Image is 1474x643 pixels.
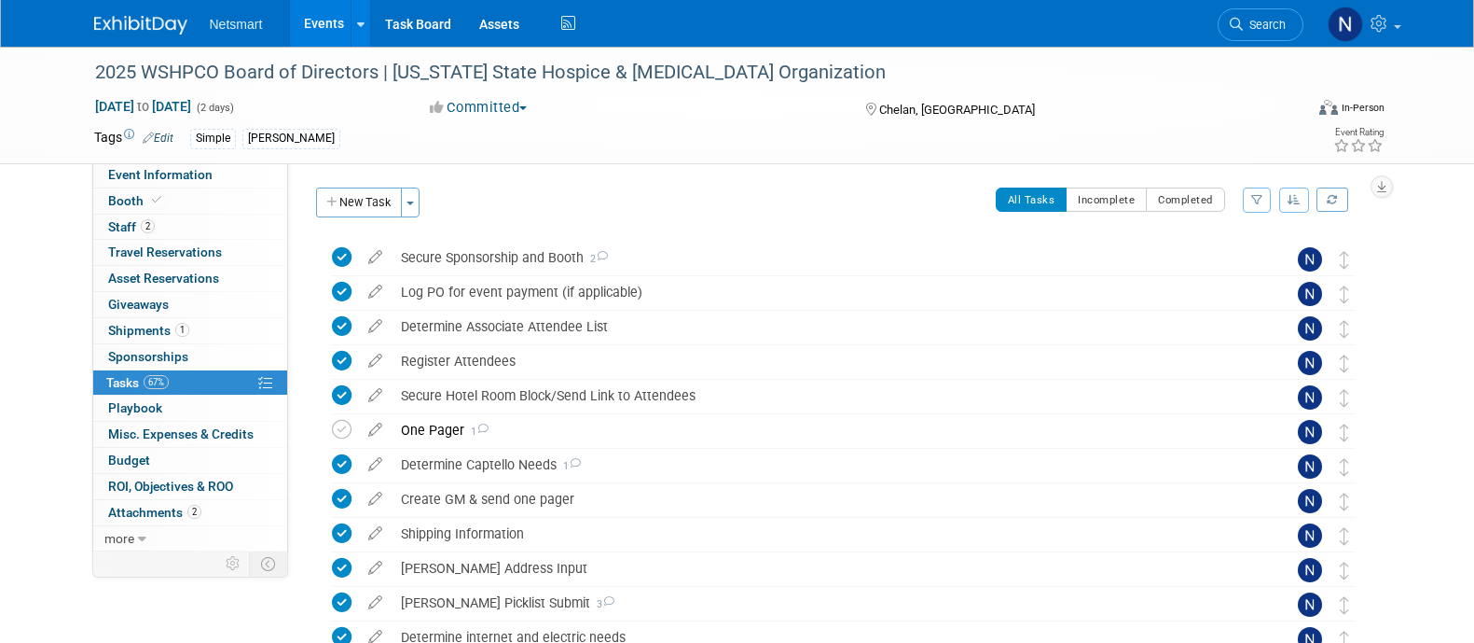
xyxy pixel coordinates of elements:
a: Staff2 [93,215,287,240]
span: more [104,531,134,546]
span: Budget [108,453,150,468]
span: Booth [108,193,165,208]
td: Tags [94,128,173,149]
span: 3 [590,598,614,610]
img: Nina Finn [1298,524,1322,548]
a: edit [359,353,392,370]
a: Search [1218,8,1303,41]
div: Event Format [1193,97,1385,125]
a: ROI, Objectives & ROO [93,474,287,499]
span: 1 [557,460,581,472]
span: Search [1243,18,1286,32]
img: Nina Finn [1298,558,1322,582]
span: Chelan, [GEOGRAPHIC_DATA] [879,103,1035,117]
span: (2 days) [195,102,234,114]
div: Determine Captello Needs [392,449,1260,481]
a: edit [359,525,392,542]
button: Completed [1146,188,1225,212]
img: Nina Finn [1298,385,1322,410]
button: All Tasks [996,188,1068,212]
span: 2 [187,505,201,519]
i: Move task [1340,355,1349,372]
a: Giveaways [93,292,287,317]
i: Move task [1340,493,1349,510]
img: Nina Finn [1298,316,1322,341]
span: to [134,99,152,114]
span: 2 [584,253,608,265]
a: edit [359,318,392,335]
img: Format-Inperson.png [1319,100,1338,115]
a: Playbook [93,396,287,421]
a: Misc. Expenses & Credits [93,422,287,447]
span: Event Information [108,167,213,182]
img: Nina Finn [1298,420,1322,444]
a: Attachments2 [93,500,287,525]
a: Shipments1 [93,318,287,343]
a: Tasks67% [93,370,287,396]
div: [PERSON_NAME] Picklist Submit [392,587,1260,619]
span: Attachments [108,505,201,520]
a: edit [359,456,392,473]
a: Event Information [93,162,287,188]
a: edit [359,560,392,577]
span: ROI, Objectives & ROO [108,479,233,494]
a: edit [359,594,392,611]
div: Secure Hotel Room Block/Send Link to Attendees [392,380,1260,412]
a: more [93,526,287,552]
td: Personalize Event Tab Strip [217,552,250,576]
a: Travel Reservations [93,240,287,265]
div: 2025 WSHPCO Board of Directors | [US_STATE] State Hospice & [MEDICAL_DATA] Organization [89,56,1275,90]
a: Budget [93,448,287,473]
img: Nina Finn [1328,7,1363,42]
img: Nina Finn [1298,489,1322,513]
i: Move task [1340,424,1349,441]
span: Playbook [108,400,162,415]
a: Booth [93,189,287,214]
i: Booth reservation complete [152,195,161,205]
i: Move task [1340,458,1349,476]
div: [PERSON_NAME] [242,129,340,148]
div: [PERSON_NAME] Address Input [392,552,1260,584]
span: Asset Reservations [108,271,219,286]
span: 67% [144,375,169,389]
span: Misc. Expenses & Credits [108,426,254,441]
div: Secure Sponsorship and Booth [392,242,1260,273]
a: edit [359,422,392,439]
button: Committed [423,98,534,118]
a: edit [359,387,392,404]
span: [DATE] [DATE] [94,98,192,115]
i: Move task [1340,562,1349,580]
button: Incomplete [1066,188,1147,212]
div: One Pager [392,414,1260,446]
a: Asset Reservations [93,266,287,291]
a: Sponsorships [93,344,287,370]
i: Move task [1340,389,1349,407]
div: Event Rating [1333,128,1384,137]
td: Toggle Event Tabs [249,552,287,576]
div: Log PO for event payment (if applicable) [392,276,1260,308]
i: Move task [1340,320,1349,338]
span: Staff [108,219,155,234]
img: Nina Finn [1298,593,1322,617]
div: Determine Associate Attendee List [392,311,1260,342]
div: Shipping Information [392,518,1260,550]
span: Shipments [108,323,189,338]
span: Netsmart [210,17,263,32]
i: Move task [1340,286,1349,303]
div: Simple [190,129,236,148]
i: Move task [1340,596,1349,614]
div: In-Person [1341,101,1384,115]
span: Travel Reservations [108,245,222,259]
img: ExhibitDay [94,16,187,35]
div: Create GM & send one pager [392,483,1260,515]
span: Giveaways [108,297,169,312]
img: Nina Finn [1298,247,1322,272]
img: Nina Finn [1298,454,1322,479]
a: Refresh [1316,188,1348,212]
span: 2 [141,219,155,233]
button: New Task [316,188,402,217]
a: Edit [143,132,173,145]
img: Nina Finn [1298,282,1322,306]
img: Nina Finn [1298,351,1322,375]
i: Move task [1340,527,1349,545]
